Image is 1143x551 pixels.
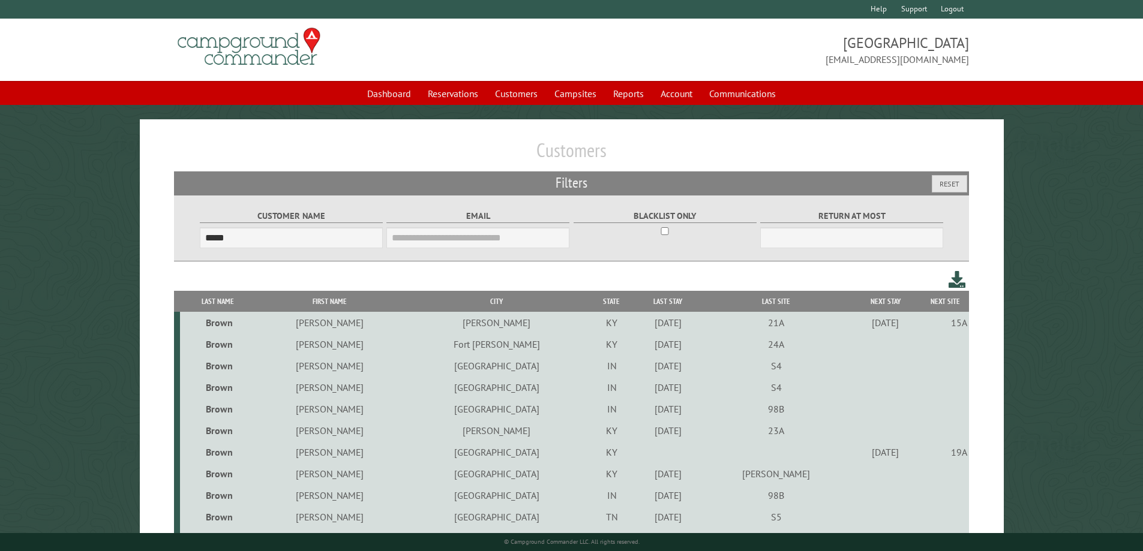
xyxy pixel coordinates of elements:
td: [PERSON_NAME] [256,312,404,333]
th: Last Stay [634,291,703,312]
label: Return at most [760,209,943,223]
td: TN [589,506,633,528]
td: [PERSON_NAME] [256,441,404,463]
div: [DATE] [635,511,700,523]
td: KY [589,463,633,484]
th: First Name [256,291,404,312]
td: [PERSON_NAME] [256,463,404,484]
td: Fort [PERSON_NAME] [404,333,590,355]
td: Brown [180,355,256,377]
td: S4 [703,377,850,398]
td: KY [589,420,633,441]
a: Reservations [421,82,485,105]
td: [PERSON_NAME] [256,420,404,441]
td: KY [589,528,633,549]
td: 98B [703,398,850,420]
td: Tera [256,528,404,549]
a: Communications [702,82,783,105]
td: [PERSON_NAME] [404,420,590,441]
td: 98B [703,484,850,506]
th: City [404,291,590,312]
h2: Filters [174,171,970,194]
div: [DATE] [635,403,700,415]
a: Customers [488,82,545,105]
label: Blacklist only [574,209,757,223]
div: [DATE] [852,446,919,458]
span: [GEOGRAPHIC_DATA] [EMAIL_ADDRESS][DOMAIN_NAME] [572,33,970,67]
div: [DATE] [635,468,700,480]
label: Email [386,209,569,223]
div: [DATE] [635,489,700,501]
div: [DATE] [635,317,700,329]
th: Last Name [180,291,256,312]
td: [PERSON_NAME] [256,333,404,355]
div: [DATE] [852,317,919,329]
td: 23B [703,528,850,549]
td: IN [589,377,633,398]
td: [PERSON_NAME] [256,398,404,420]
td: KY [589,441,633,463]
td: [GEOGRAPHIC_DATA] [404,377,590,398]
div: [DATE] [635,360,700,372]
img: Campground Commander [174,23,324,70]
td: [GEOGRAPHIC_DATA] [404,441,590,463]
td: Brown [180,463,256,484]
td: 24A [703,333,850,355]
td: [PERSON_NAME] [256,377,404,398]
td: [GEOGRAPHIC_DATA] [404,355,590,377]
td: PADUCAH [404,528,590,549]
td: Brown [180,506,256,528]
td: Brown [180,377,256,398]
td: [PERSON_NAME] [256,506,404,528]
td: S4 [703,355,850,377]
button: Reset [932,175,967,192]
td: KY [589,333,633,355]
td: 21A [703,312,850,333]
td: IN [589,355,633,377]
td: 23A [703,420,850,441]
td: KY [589,312,633,333]
td: 15A [921,312,969,333]
a: Campsites [547,82,604,105]
td: [GEOGRAPHIC_DATA] [404,463,590,484]
th: Last Site [703,291,850,312]
td: Brown [180,333,256,355]
td: 19A [921,441,969,463]
td: Brown [180,312,256,333]
div: [DATE] [635,381,700,393]
td: Brown [180,484,256,506]
td: Brown [180,420,256,441]
td: IN [589,398,633,420]
td: [PERSON_NAME] [703,463,850,484]
td: [GEOGRAPHIC_DATA] [404,484,590,506]
th: State [589,291,633,312]
h1: Customers [174,138,970,171]
th: Next Stay [850,291,922,312]
td: Brown [180,528,256,549]
div: [DATE] [635,338,700,350]
a: Account [653,82,700,105]
td: [PERSON_NAME] [404,312,590,333]
small: © Campground Commander LLC. All rights reserved. [504,538,640,546]
td: [GEOGRAPHIC_DATA] [404,506,590,528]
a: Download this customer list (.csv) [949,269,966,291]
td: [GEOGRAPHIC_DATA] [404,398,590,420]
td: S5 [703,506,850,528]
td: Brown [180,398,256,420]
td: [PERSON_NAME] [256,355,404,377]
a: Reports [606,82,651,105]
div: [DATE] [635,424,700,436]
td: Brown [180,441,256,463]
label: Customer Name [200,209,383,223]
td: [PERSON_NAME] [256,484,404,506]
a: Dashboard [360,82,418,105]
th: Next Site [921,291,969,312]
td: IN [589,484,633,506]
